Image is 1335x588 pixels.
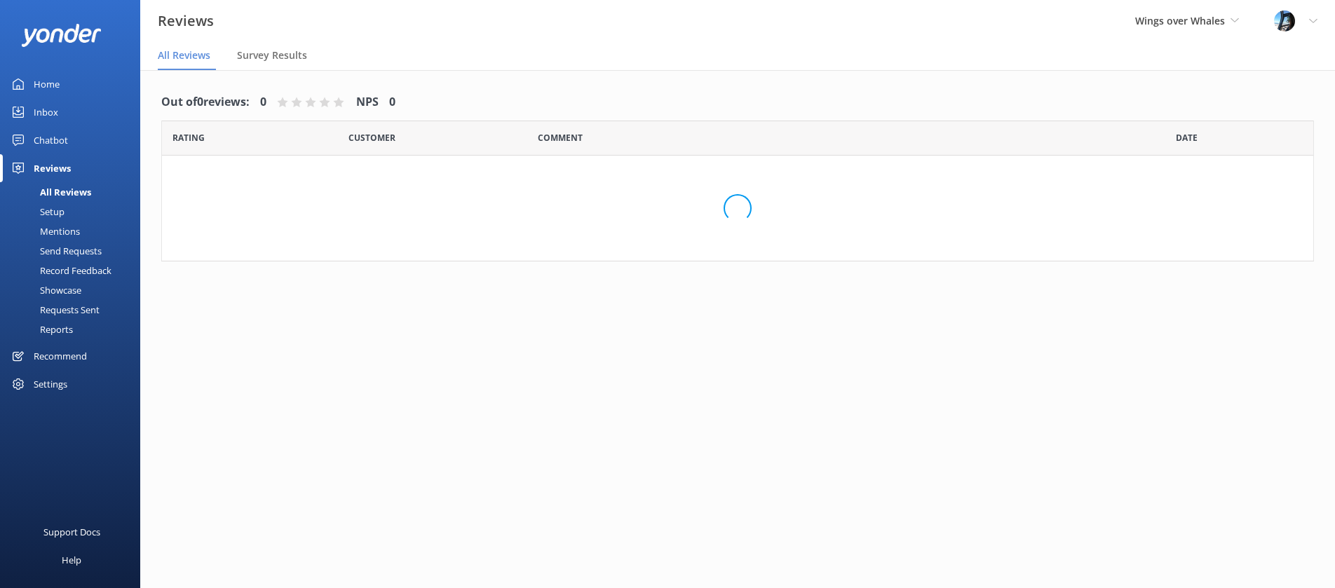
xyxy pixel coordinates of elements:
[8,221,80,241] div: Mentions
[389,93,395,111] h4: 0
[43,518,100,546] div: Support Docs
[260,93,266,111] h4: 0
[34,342,87,370] div: Recommend
[172,131,205,144] span: Date
[8,261,111,280] div: Record Feedback
[8,300,140,320] a: Requests Sent
[8,182,91,202] div: All Reviews
[8,300,100,320] div: Requests Sent
[8,202,140,221] a: Setup
[348,131,395,144] span: Date
[538,131,583,144] span: Question
[161,93,250,111] h4: Out of 0 reviews:
[237,48,307,62] span: Survey Results
[34,98,58,126] div: Inbox
[8,221,140,241] a: Mentions
[34,370,67,398] div: Settings
[158,10,214,32] h3: Reviews
[8,182,140,202] a: All Reviews
[8,241,140,261] a: Send Requests
[8,261,140,280] a: Record Feedback
[1176,131,1198,144] span: Date
[1274,11,1295,32] img: 145-1635463833.jpg
[34,154,71,182] div: Reviews
[8,202,65,221] div: Setup
[34,70,60,98] div: Home
[8,241,102,261] div: Send Requests
[34,126,68,154] div: Chatbot
[8,320,140,339] a: Reports
[21,24,102,47] img: yonder-white-logo.png
[8,280,81,300] div: Showcase
[1135,14,1225,27] span: Wings over Whales
[62,546,81,574] div: Help
[8,280,140,300] a: Showcase
[356,93,379,111] h4: NPS
[8,320,73,339] div: Reports
[158,48,210,62] span: All Reviews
